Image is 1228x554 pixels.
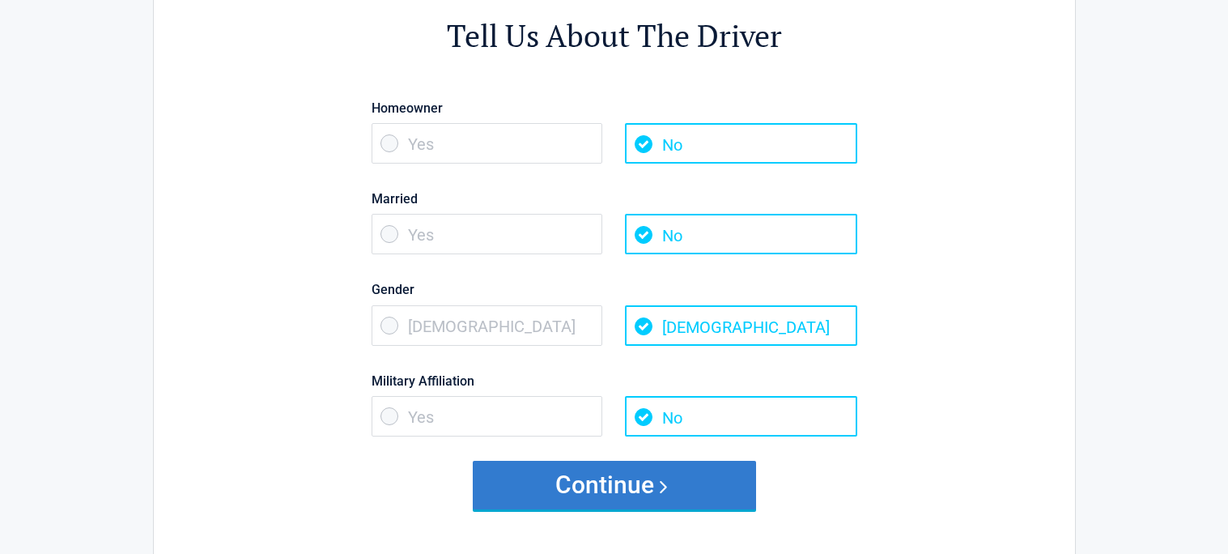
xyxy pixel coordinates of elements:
label: Married [372,188,857,210]
h2: Tell Us About The Driver [243,15,986,57]
span: Yes [372,123,603,164]
label: Military Affiliation [372,370,857,392]
label: Homeowner [372,97,857,119]
span: [DEMOGRAPHIC_DATA] [625,305,856,346]
span: No [625,123,856,164]
button: Continue [473,461,756,509]
label: Gender [372,279,857,300]
span: No [625,396,856,437]
span: No [625,214,856,254]
span: [DEMOGRAPHIC_DATA] [372,305,603,346]
span: Yes [372,214,603,254]
span: Yes [372,396,603,437]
